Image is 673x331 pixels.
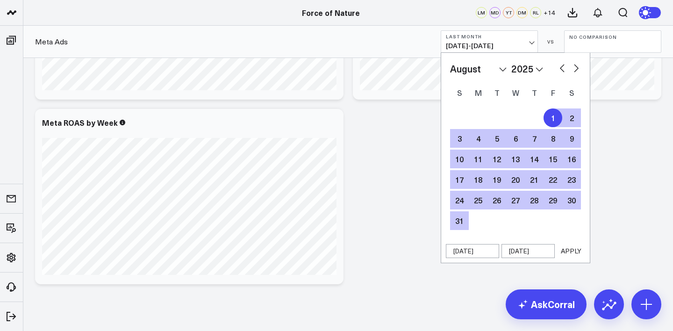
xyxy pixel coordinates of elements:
[469,85,487,100] div: Monday
[35,36,68,47] a: Meta Ads
[476,7,487,18] div: LM
[564,30,661,53] button: No Comparison
[450,85,469,100] div: Sunday
[487,85,506,100] div: Tuesday
[42,117,118,128] div: Meta ROAS by Week
[506,289,587,319] a: AskCorral
[525,85,544,100] div: Thursday
[446,244,499,258] input: mm/dd/yy
[516,7,528,18] div: DM
[503,7,514,18] div: YT
[543,39,559,44] div: VS
[530,7,541,18] div: RL
[446,34,533,39] b: Last Month
[544,9,555,16] span: + 14
[489,7,501,18] div: MD
[544,7,555,18] button: +14
[302,7,360,18] a: Force of Nature
[544,85,562,100] div: Friday
[557,244,585,258] button: APPLY
[501,244,555,258] input: mm/dd/yy
[446,42,533,50] span: [DATE] - [DATE]
[569,34,656,40] b: No Comparison
[562,85,581,100] div: Saturday
[506,85,525,100] div: Wednesday
[441,30,538,53] button: Last Month[DATE]-[DATE]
